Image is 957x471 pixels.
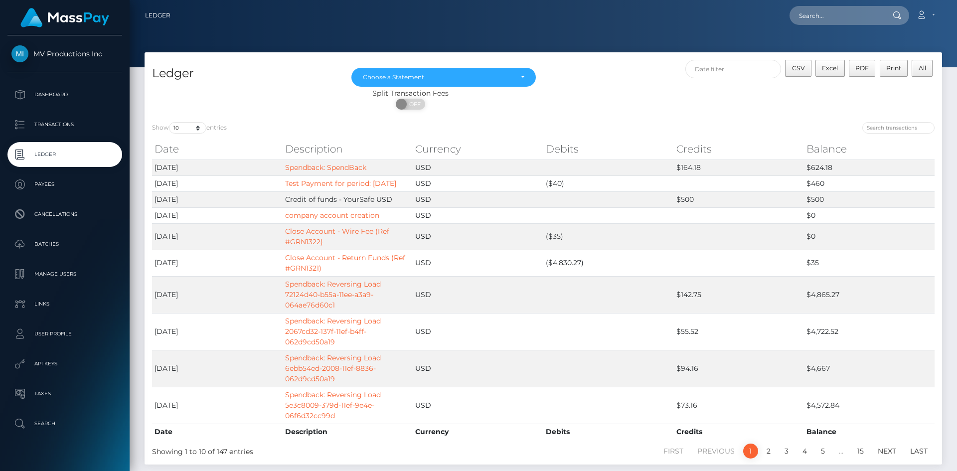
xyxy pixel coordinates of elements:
[543,139,674,159] th: Debits
[7,292,122,316] a: Links
[152,313,283,350] td: [DATE]
[413,159,543,175] td: USD
[804,207,935,223] td: $0
[804,387,935,424] td: $4,572.84
[7,142,122,167] a: Ledger
[543,250,674,276] td: ($4,830.27)
[674,313,804,350] td: $55.52
[413,250,543,276] td: USD
[145,88,676,99] div: Split Transaction Fees
[790,6,883,25] input: Search...
[862,122,935,134] input: Search transactions
[543,223,674,250] td: ($35)
[413,191,543,207] td: USD
[822,64,838,72] span: Excel
[413,387,543,424] td: USD
[919,64,926,72] span: All
[674,276,804,313] td: $142.75
[685,60,782,78] input: Date filter
[7,351,122,376] a: API Keys
[7,172,122,197] a: Payees
[11,386,118,401] p: Taxes
[152,139,283,159] th: Date
[11,45,28,62] img: MV Productions Inc
[674,424,804,440] th: Credits
[11,237,118,252] p: Batches
[804,159,935,175] td: $624.18
[7,381,122,406] a: Taxes
[11,356,118,371] p: API Keys
[804,191,935,207] td: $500
[11,147,118,162] p: Ledger
[7,49,122,58] span: MV Productions Inc
[285,316,381,346] a: Spendback: Reversing Load 2067cd32-137f-11ef-b4ff-062d9cd50a19
[11,267,118,282] p: Manage Users
[152,65,336,82] h4: Ledger
[401,99,426,110] span: OFF
[285,253,405,273] a: Close Account - Return Funds (Ref #GRN1321)
[11,177,118,192] p: Payees
[11,207,118,222] p: Cancellations
[152,350,283,387] td: [DATE]
[413,175,543,191] td: USD
[145,5,170,26] a: Ledger
[674,159,804,175] td: $164.18
[11,117,118,132] p: Transactions
[761,444,776,459] a: 2
[152,387,283,424] td: [DATE]
[283,139,413,159] th: Description
[152,443,470,457] div: Showing 1 to 10 of 147 entries
[674,387,804,424] td: $73.16
[363,73,513,81] div: Choose a Statement
[543,424,674,440] th: Debits
[413,139,543,159] th: Currency
[849,60,876,77] button: PDF
[413,223,543,250] td: USD
[804,424,935,440] th: Balance
[351,68,536,87] button: Choose a Statement
[413,207,543,223] td: USD
[804,175,935,191] td: $460
[674,350,804,387] td: $94.16
[152,122,227,134] label: Show entries
[283,191,413,207] td: Credit of funds - YourSafe USD
[7,321,122,346] a: User Profile
[912,60,933,77] button: All
[11,87,118,102] p: Dashboard
[285,280,381,310] a: Spendback: Reversing Load 72124d40-b55a-11ee-a3a9-064ae76d60c1
[804,139,935,159] th: Balance
[11,297,118,312] p: Links
[674,139,804,159] th: Credits
[804,276,935,313] td: $4,865.27
[413,350,543,387] td: USD
[152,191,283,207] td: [DATE]
[413,276,543,313] td: USD
[886,64,901,72] span: Print
[815,60,845,77] button: Excel
[852,444,869,459] a: 15
[905,444,933,459] a: Last
[880,60,908,77] button: Print
[872,444,902,459] a: Next
[792,64,805,72] span: CSV
[743,444,758,459] a: 1
[152,207,283,223] td: [DATE]
[152,424,283,440] th: Date
[7,202,122,227] a: Cancellations
[855,64,869,72] span: PDF
[804,350,935,387] td: $4,667
[815,444,830,459] a: 5
[413,313,543,350] td: USD
[804,250,935,276] td: $35
[7,411,122,436] a: Search
[11,416,118,431] p: Search
[674,191,804,207] td: $500
[152,175,283,191] td: [DATE]
[413,424,543,440] th: Currency
[152,223,283,250] td: [DATE]
[7,82,122,107] a: Dashboard
[7,262,122,287] a: Manage Users
[169,122,206,134] select: Showentries
[804,313,935,350] td: $4,722.52
[804,223,935,250] td: $0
